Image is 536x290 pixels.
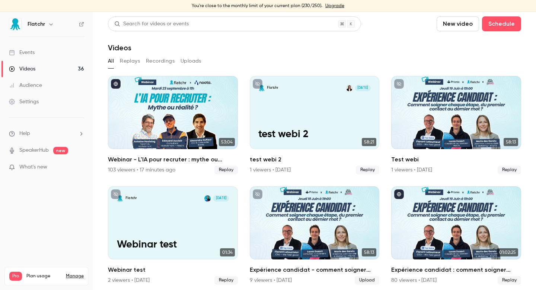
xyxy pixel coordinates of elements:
div: 9 viewers • [DATE] [250,277,292,284]
h2: Webinar - L'IA pour recruter : mythe ou réalité ? [108,155,238,164]
div: Search for videos or events [114,20,189,28]
h2: Expérience candidat - comment soigner chaque étape, du premier contact au dernier mot [250,265,380,274]
button: unpublished [253,79,262,89]
iframe: Noticeable Trigger [75,164,84,171]
div: 2 viewers • [DATE] [108,277,150,284]
p: Flatchr [267,86,278,90]
button: Schedule [482,16,521,31]
span: 58:21 [362,138,376,146]
section: Videos [108,16,521,286]
div: 1 viewers • [DATE] [391,166,432,174]
li: help-dropdown-opener [9,130,84,138]
button: unpublished [111,189,121,199]
span: 53:04 [219,138,235,146]
span: 01:02:25 [497,248,518,256]
button: unpublished [394,79,404,89]
a: test webi 2FlatchrLucie Chaton[DATE]test webi 258:21test webi 21 viewers • [DATE]Replay [250,76,380,174]
button: unpublished [253,189,262,199]
span: 58:13 [504,138,518,146]
button: Replays [120,55,140,67]
span: 58:13 [362,248,376,256]
img: Lucas Dusart [204,195,211,202]
div: Audience [9,82,42,89]
span: Upload [355,276,379,285]
span: What's new [19,163,47,171]
a: Upgrade [325,3,344,9]
h2: Webinar test [108,265,238,274]
div: 80 viewers • [DATE] [391,277,437,284]
li: Expérience candidat - comment soigner chaque étape, du premier contact au dernier mot [250,186,380,285]
span: new [53,147,68,154]
li: test webi 2 [250,76,380,174]
span: [DATE] [213,195,229,202]
img: Flatchr [9,18,21,30]
a: 58:13Test webi1 viewers • [DATE]Replay [391,76,521,174]
a: 01:02:25Expérience candidat : comment soigner chaque étape, du premier contact au dernier mot ?80... [391,186,521,285]
h2: test webi 2 [250,155,380,164]
span: Help [19,130,30,138]
button: New video [437,16,479,31]
span: Replay [214,276,238,285]
div: Events [9,49,35,56]
p: test webi 2 [258,129,371,141]
a: Manage [66,273,84,279]
div: 103 viewers • 17 minutes ago [108,166,175,174]
p: Webinar test [117,239,229,251]
button: Uploads [181,55,201,67]
a: SpeakerHub [19,146,49,154]
button: published [394,189,404,199]
h6: Flatchr [28,21,45,28]
li: Webinar test [108,186,238,285]
li: Webinar - L'IA pour recruter : mythe ou réalité ? [108,76,238,174]
a: Webinar testFlatchrLucas Dusart[DATE]Webinar test01:34Webinar test2 viewers • [DATE]Replay [108,186,238,285]
span: 01:34 [220,248,235,256]
div: Settings [9,98,39,105]
p: Flatchr [125,196,137,201]
span: Replay [498,276,521,285]
span: Replay [214,166,238,174]
div: 1 viewers • [DATE] [250,166,291,174]
button: Recordings [146,55,175,67]
h2: Test webi [391,155,521,164]
a: 53:04Webinar - L'IA pour recruter : mythe ou réalité ?103 viewers • 17 minutes agoReplay [108,76,238,174]
span: Pro [9,272,22,281]
span: [DATE] [355,85,371,91]
button: All [108,55,114,67]
img: Lucie Chaton [346,85,352,91]
button: published [111,79,121,89]
h1: Videos [108,43,131,52]
span: Replay [498,166,521,174]
span: Plan usage [26,273,61,279]
span: Replay [356,166,379,174]
li: Test webi [391,76,521,174]
div: Videos [9,65,35,73]
h2: Expérience candidat : comment soigner chaque étape, du premier contact au dernier mot ? [391,265,521,274]
a: 58:13Expérience candidat - comment soigner chaque étape, du premier contact au dernier mot9 vie... [250,186,380,285]
li: Expérience candidat : comment soigner chaque étape, du premier contact au dernier mot ? [391,186,521,285]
